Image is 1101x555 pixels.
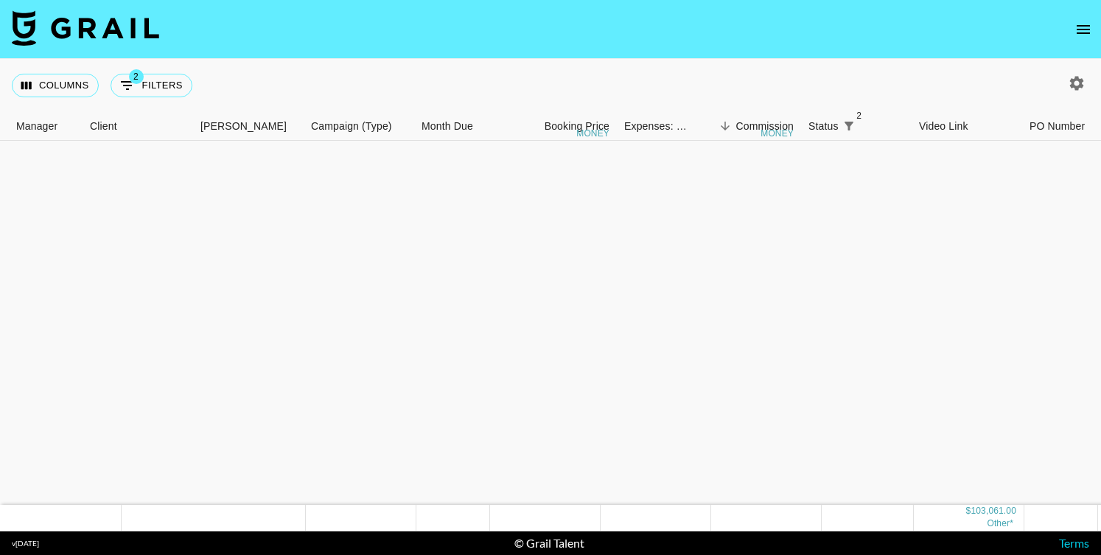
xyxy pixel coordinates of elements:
[919,112,968,141] div: Video Link
[111,74,192,97] button: Show filters
[545,112,609,141] div: Booking Price
[859,116,880,136] button: Sort
[129,69,144,84] span: 2
[9,112,83,141] div: Manager
[514,536,584,551] div: © Grail Talent
[304,112,414,141] div: Campaign (Type)
[912,112,1022,141] div: Video Link
[414,112,506,141] div: Month Due
[966,506,971,518] div: $
[839,116,859,136] button: Show filters
[12,539,39,548] div: v [DATE]
[735,112,794,141] div: Commission
[16,112,57,141] div: Manager
[311,112,392,141] div: Campaign (Type)
[808,112,839,141] div: Status
[12,10,159,46] img: Grail Talent
[852,108,867,123] span: 2
[715,116,735,136] button: Sort
[624,112,688,141] div: Expenses: Remove Commission?
[422,112,473,141] div: Month Due
[839,116,859,136] div: 2 active filters
[1059,536,1089,550] a: Terms
[761,129,794,138] div: money
[200,112,287,141] div: [PERSON_NAME]
[83,112,193,141] div: Client
[576,129,609,138] div: money
[193,112,304,141] div: Booker
[987,519,1013,529] span: CA$ 9,250.00
[971,506,1016,518] div: 103,061.00
[90,112,117,141] div: Client
[1069,15,1098,44] button: open drawer
[617,112,691,141] div: Expenses: Remove Commission?
[1030,112,1085,141] div: PO Number
[801,112,912,141] div: Status
[12,74,99,97] button: Select columns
